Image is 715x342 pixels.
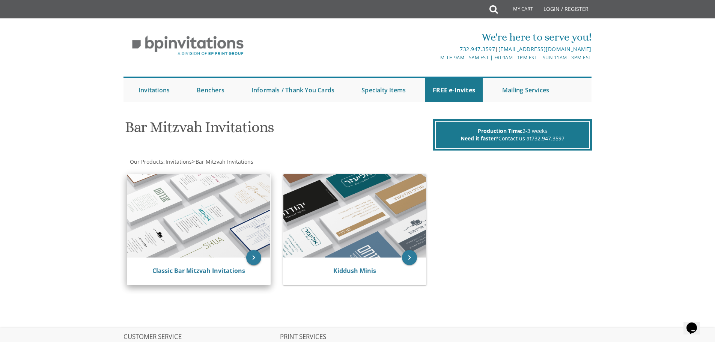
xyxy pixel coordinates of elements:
a: Our Products [129,158,163,165]
div: : [123,158,358,166]
div: M-Th 9am - 5pm EST | Fri 9am - 1pm EST | Sun 11am - 3pm EST [280,54,592,62]
a: Invitations [131,78,177,102]
img: Classic Bar Mitzvah Invitations [127,174,270,258]
a: keyboard_arrow_right [402,250,417,265]
a: [EMAIL_ADDRESS][DOMAIN_NAME] [498,45,592,53]
h2: CUSTOMER SERVICE [123,333,279,341]
a: Bar Mitzvah Invitations [195,158,253,165]
h2: PRINT SERVICES [280,333,435,341]
span: Bar Mitzvah Invitations [196,158,253,165]
a: My Cart [497,1,538,20]
a: 732.947.3597 [531,135,564,142]
span: Invitations [166,158,192,165]
a: Classic Bar Mitzvah Invitations [152,267,245,275]
div: | [280,45,592,54]
img: BP Invitation Loft [123,30,252,61]
span: Need it faster? [461,135,498,142]
span: Production Time: [478,127,522,134]
div: We're here to serve you! [280,30,592,45]
a: 732.947.3597 [460,45,495,53]
h1: Bar Mitzvah Invitations [125,119,431,141]
a: Specialty Items [354,78,413,102]
a: Mailing Services [495,78,557,102]
a: Informals / Thank You Cards [244,78,342,102]
a: Invitations [165,158,192,165]
a: keyboard_arrow_right [246,250,261,265]
a: Benchers [189,78,232,102]
span: > [192,158,253,165]
div: 2-3 weeks Contact us at [435,121,590,149]
iframe: chat widget [683,312,707,334]
a: FREE e-Invites [425,78,483,102]
a: Kiddush Minis [333,267,376,275]
img: Kiddush Minis [283,174,426,258]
